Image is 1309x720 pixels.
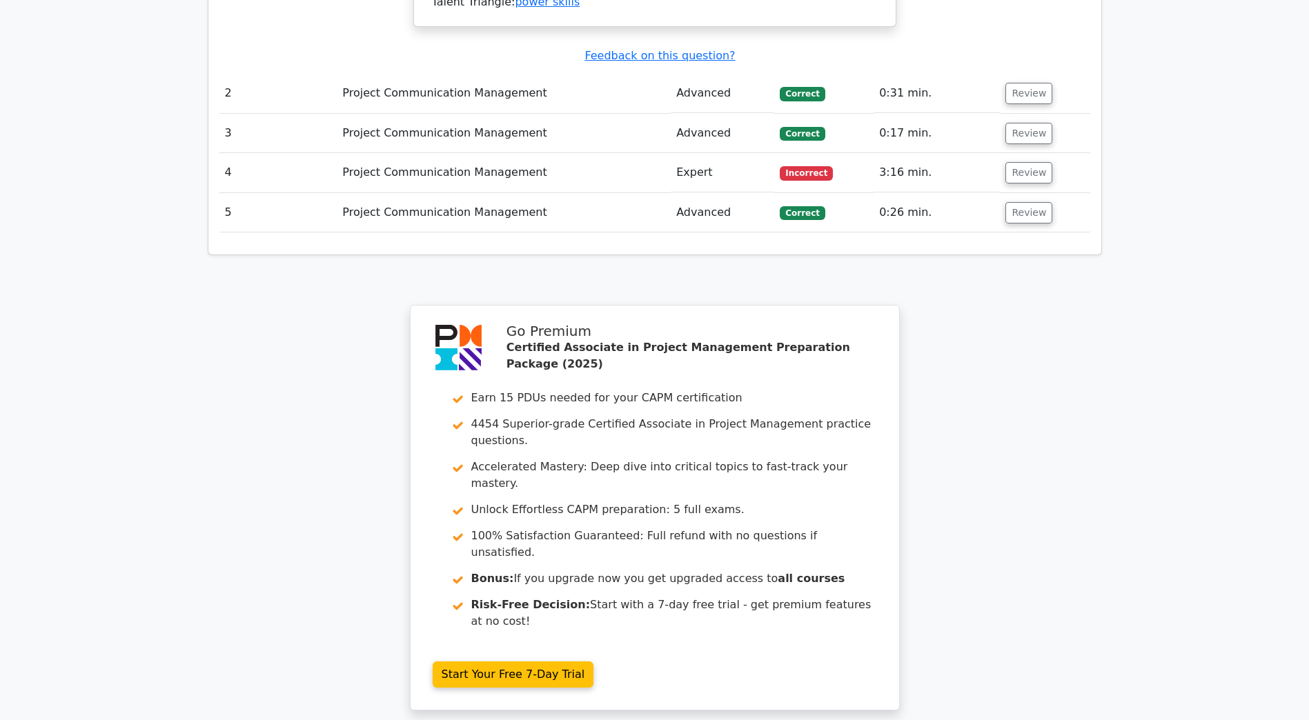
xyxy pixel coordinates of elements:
td: Project Communication Management [337,153,671,192]
td: 0:17 min. [874,114,1000,153]
td: 3 [219,114,337,153]
span: Correct [780,127,825,141]
button: Review [1005,202,1052,223]
a: Start Your Free 7-Day Trial [433,661,594,688]
a: Feedback on this question? [584,49,735,62]
td: Project Communication Management [337,114,671,153]
td: Project Communication Management [337,193,671,232]
span: Correct [780,206,825,220]
button: Review [1005,162,1052,183]
td: Project Communication Management [337,74,671,113]
td: Advanced [671,74,774,113]
span: Correct [780,87,825,101]
td: 5 [219,193,337,232]
td: Advanced [671,114,774,153]
td: 4 [219,153,337,192]
td: Expert [671,153,774,192]
span: Incorrect [780,166,833,180]
td: 0:31 min. [874,74,1000,113]
td: 3:16 min. [874,153,1000,192]
button: Review [1005,123,1052,144]
td: 2 [219,74,337,113]
td: 0:26 min. [874,193,1000,232]
button: Review [1005,83,1052,104]
td: Advanced [671,193,774,232]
